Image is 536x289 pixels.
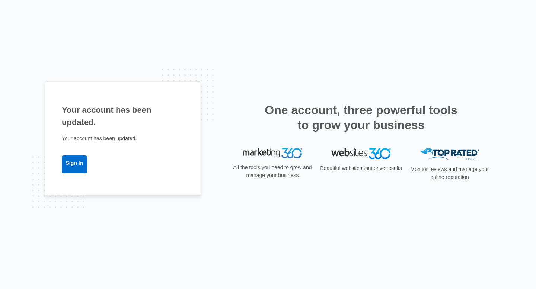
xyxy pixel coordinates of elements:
p: Your account has been updated. [62,135,184,142]
p: All the tools you need to grow and manage your business [231,164,314,179]
img: Marketing 360 [243,148,302,158]
a: Sign In [62,155,87,173]
img: Top Rated Local [420,148,479,160]
p: Beautiful websites that drive results [319,164,403,172]
img: Websites 360 [331,148,391,159]
h2: One account, three powerful tools to grow your business [262,103,460,132]
h1: Your account has been updated. [62,104,184,128]
p: Monitor reviews and manage your online reputation [408,166,491,181]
